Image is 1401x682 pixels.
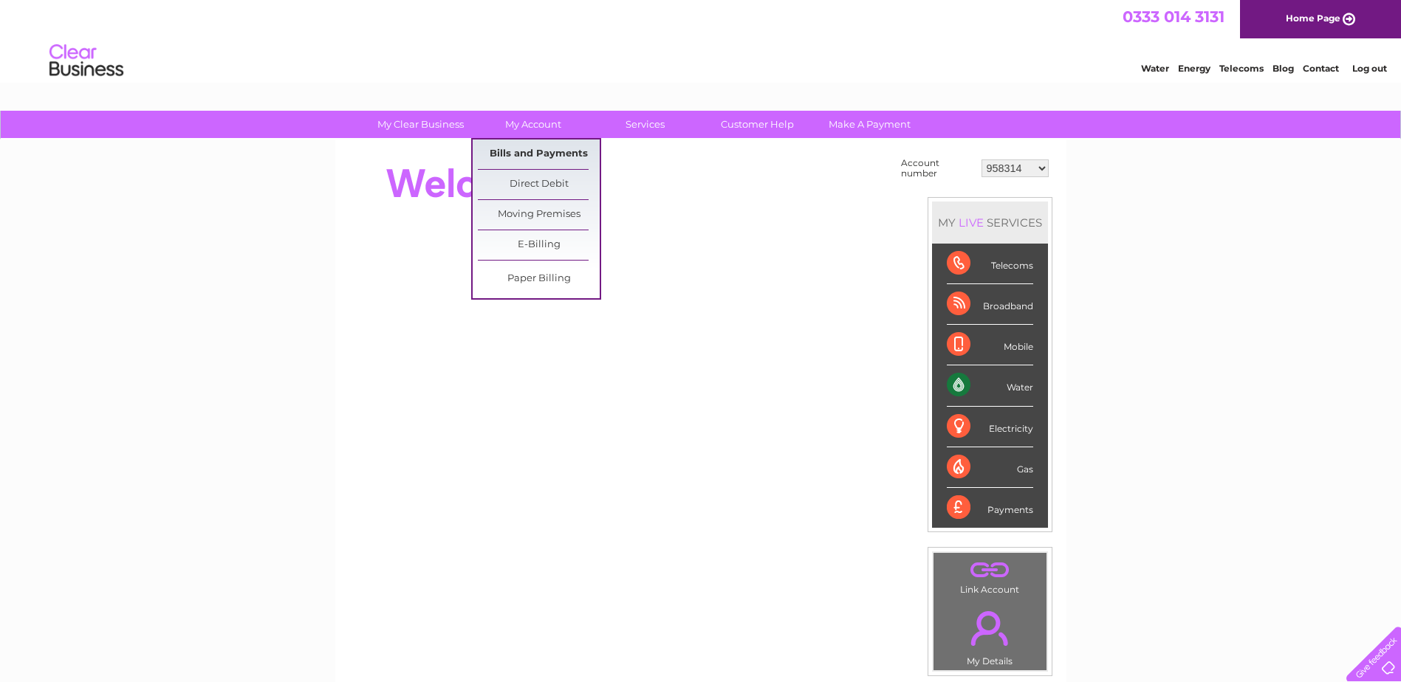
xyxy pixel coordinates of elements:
[937,557,1043,582] a: .
[696,111,818,138] a: Customer Help
[1303,63,1339,74] a: Contact
[478,264,600,294] a: Paper Billing
[947,447,1033,488] div: Gas
[478,139,600,169] a: Bills and Payments
[897,154,978,182] td: Account number
[809,111,931,138] a: Make A Payment
[1272,63,1294,74] a: Blog
[472,111,594,138] a: My Account
[947,284,1033,325] div: Broadband
[1123,7,1224,26] a: 0333 014 3131
[947,407,1033,447] div: Electricity
[947,244,1033,284] div: Telecoms
[1141,63,1169,74] a: Water
[932,201,1048,244] div: MY SERVICES
[1178,63,1210,74] a: Energy
[478,170,600,199] a: Direct Debit
[937,602,1043,654] a: .
[947,488,1033,528] div: Payments
[352,8,1050,72] div: Clear Business is a trading name of Verastar Limited (registered in [GEOGRAPHIC_DATA] No. 3667643...
[933,599,1047,671] td: My Details
[49,38,124,83] img: logo.png
[947,325,1033,365] div: Mobile
[956,216,987,230] div: LIVE
[1219,63,1264,74] a: Telecoms
[584,111,706,138] a: Services
[1352,63,1387,74] a: Log out
[478,200,600,230] a: Moving Premises
[933,552,1047,599] td: Link Account
[947,365,1033,406] div: Water
[360,111,482,138] a: My Clear Business
[478,230,600,260] a: E-Billing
